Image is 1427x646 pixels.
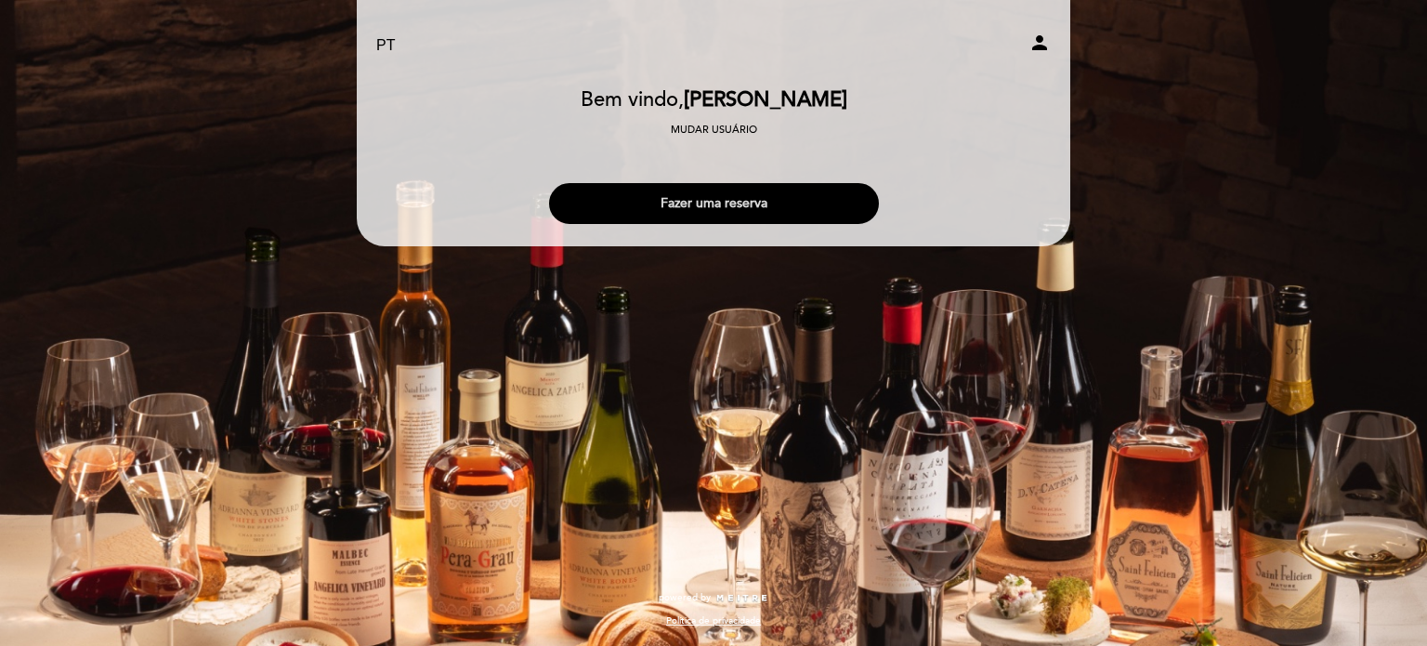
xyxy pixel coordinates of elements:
a: Restaurante [PERSON_NAME] Maestra [597,20,830,72]
span: powered by [659,591,711,604]
span: [PERSON_NAME] [684,87,847,112]
button: person [1028,32,1051,60]
h2: Bem vindo, [581,89,847,112]
button: Fazer uma reserva [549,183,879,224]
a: Política de privacidade [666,614,761,627]
i: person [1028,32,1051,54]
a: powered by [659,591,768,604]
img: MEITRE [715,594,768,603]
button: Mudar usuário [665,122,763,138]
